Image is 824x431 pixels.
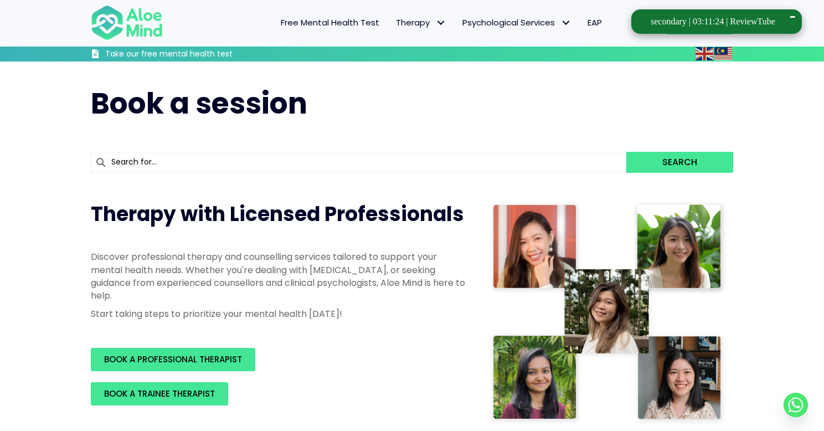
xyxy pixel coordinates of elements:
a: Psychological ServicesPsychological Services: submenu [454,11,579,34]
a: Take our free mental health test [91,49,292,61]
span: BOOK A PROFESSIONAL THERAPIST [104,353,242,365]
img: Therapist collage [490,201,727,425]
a: Whatsapp [784,393,808,417]
span: Book a session [91,83,307,124]
span: EAP [588,17,602,28]
span: Therapy with Licensed Professionals [91,200,464,228]
input: Search for... [91,152,626,173]
span: Therapy: submenu [432,15,449,31]
a: BOOK A TRAINEE THERAPIST [91,382,228,406]
img: ms [714,47,732,60]
a: EAP [579,11,610,34]
a: English [696,47,714,60]
p: Discover professional therapy and counselling services tailored to support your mental health nee... [91,250,467,302]
span: Psychological Services: submenu [558,15,574,31]
a: Free Mental Health Test [272,11,388,34]
a: Malay [714,47,733,60]
button: Search [626,152,733,173]
img: en [696,47,713,60]
span: Psychological Services [462,17,571,28]
span: BOOK A TRAINEE THERAPIST [104,388,215,399]
p: Start taking steps to prioritize your mental health [DATE]! [91,307,467,320]
span: Therapy [396,17,446,28]
h3: Take our free mental health test [105,49,292,60]
a: BOOK A PROFESSIONAL THERAPIST [91,348,255,371]
a: TherapyTherapy: submenu [388,11,454,34]
div: secondary | 03:11:24 | ReviewTube [651,15,775,28]
nav: Menu [177,11,610,34]
img: Aloe mind Logo [91,4,163,41]
span: Free Mental Health Test [281,17,379,28]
